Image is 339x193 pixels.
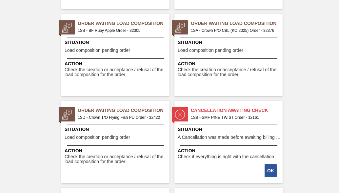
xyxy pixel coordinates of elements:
span: Check the creation or acceptance / refusal of the load composition for the order [178,67,281,77]
span: Situation [178,126,281,133]
img: status [62,110,72,119]
span: 1SB - BF Ruby Apple Order - 32305 [78,27,164,34]
span: Order Waiting Load Composition [78,107,169,114]
img: status [62,23,72,32]
span: Situation [65,126,168,133]
button: OK [265,164,277,177]
span: Load composition pending order [65,135,130,140]
span: Order Waiting Load Composition [191,20,283,27]
span: Situation [178,39,281,46]
span: 1SD - Crown T/O Flying Fish PU Order - 32422 [78,114,164,121]
img: status [175,110,185,119]
img: status [175,23,185,32]
span: Cancellation Awaiting Check [191,107,283,114]
span: Check the creation or acceptance / refusal of the load composition for the order [65,67,168,77]
div: Complete task: 2268607 [265,163,277,178]
span: Action [65,147,168,154]
span: Check if everything is right with the cancellation [178,154,274,159]
span: Check the creation or acceptance / refusal of the load composition for the order [65,154,168,164]
span: Action [178,60,281,67]
span: 1SB - SMF PINE TWIST Order - 12161 [191,114,277,121]
span: Action [178,147,281,154]
span: Action [65,60,168,67]
span: Load composition pending order [178,48,243,53]
span: Load composition pending order [65,48,130,53]
span: A Cancellation was made before awaiting billing stage [178,135,281,140]
span: 1SA - Crown P/O CBL (KO 2025) Order - 32376 [191,27,277,34]
span: Situation [65,39,168,46]
span: Order Waiting Load Composition [78,20,169,27]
